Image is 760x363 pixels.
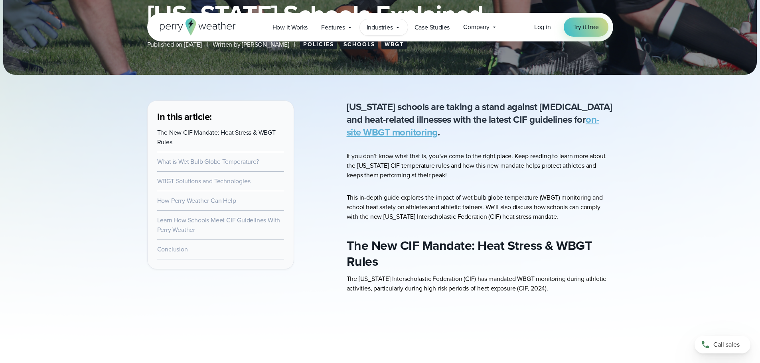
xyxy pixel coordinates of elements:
[534,22,551,31] span: Log in
[3,53,757,61] div: Move To ...
[3,18,757,25] div: Move To ...
[3,25,757,32] div: Delete
[157,216,280,234] a: Learn How Schools Meet CIF Guidelines With Perry Weather
[3,46,757,53] div: Rename
[147,40,202,49] span: Published on [DATE]
[347,274,613,293] p: The [US_STATE] Interscholastic Federation (CIF) has mandated WBGT monitoring during athletic acti...
[157,110,284,123] h3: In this article:
[408,19,457,35] a: Case Studies
[213,40,289,49] span: Written by [PERSON_NAME]
[347,237,613,269] h2: The New CIF Mandate: Heat Stress & WBGT Rules
[463,22,490,32] span: Company
[3,39,757,46] div: Sign out
[321,23,345,32] span: Features
[415,23,450,32] span: Case Studies
[157,196,236,205] a: How Perry Weather Can Help
[157,245,188,254] a: Conclusion
[573,22,599,32] span: Try it free
[207,40,208,49] span: |
[564,18,608,37] a: Try it free
[157,157,259,166] a: What is Wet Bulb Globe Temperature?
[157,128,276,147] a: The New CIF Mandate: Heat Stress & WBGT Rules
[347,100,613,139] p: [US_STATE] schools are taking a stand against [MEDICAL_DATA] and heat-related illnesses with the ...
[300,40,337,49] a: Policies
[3,10,757,18] div: Sort New > Old
[347,112,599,139] a: on-site WBGT monitoring
[347,193,613,222] p: This in-depth guide explores the impact of wet bulb globe temperature (WBGT) monitoring and schoo...
[713,340,740,349] span: Call sales
[294,40,295,49] span: |
[3,3,757,10] div: Sort A > Z
[695,336,750,353] a: Call sales
[367,23,393,32] span: Industries
[157,177,251,186] a: WBGT Solutions and Technologies
[534,22,551,32] a: Log in
[272,23,308,32] span: How it Works
[340,40,378,49] a: Schools
[347,151,613,180] p: If you don’t know what that is, you’ve come to the right place. Keep reading to learn more about ...
[266,19,315,35] a: How it Works
[381,40,407,49] a: WBGT
[3,32,757,39] div: Options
